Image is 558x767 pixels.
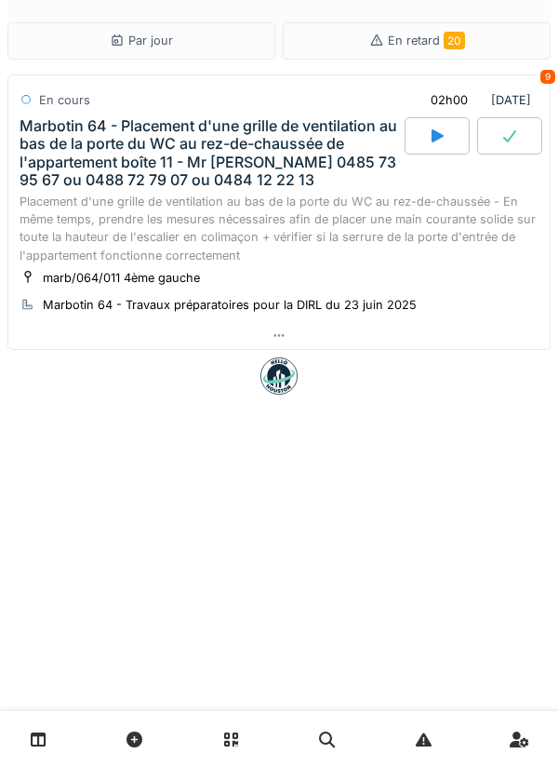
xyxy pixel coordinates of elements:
div: Marbotin 64 - Travaux préparatoires pour la DIRL du 23 juin 2025 [43,296,417,314]
div: marb/064/011 4ème gauche [43,269,200,287]
span: 20 [444,32,465,49]
img: badge-BVDL4wpA.svg [260,357,298,395]
div: Par jour [110,32,173,49]
div: [DATE] [415,83,538,117]
div: En cours [39,91,90,109]
div: 02h00 [431,91,468,109]
div: 9 [540,70,555,84]
div: Placement d'une grille de ventilation au bas de la porte du WC au rez-de-chaussée - En même temps... [20,193,538,264]
span: En retard [388,34,465,47]
div: Marbotin 64 - Placement d'une grille de ventilation au bas de la porte du WC au rez-de-chaussée d... [20,117,401,189]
